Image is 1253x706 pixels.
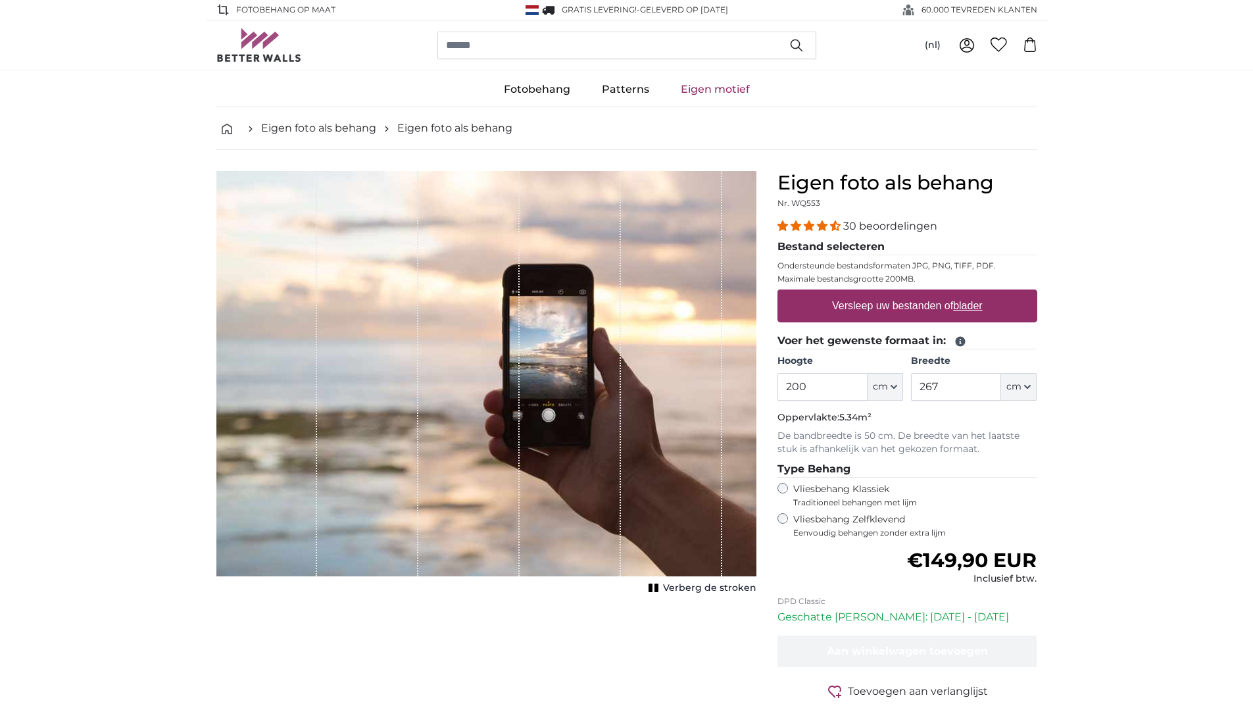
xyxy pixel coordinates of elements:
label: Hoogte [777,355,903,368]
p: Oppervlakte: [777,411,1037,424]
button: cm [1001,373,1037,401]
p: Maximale bestandsgrootte 200MB. [777,274,1037,284]
p: De bandbreedte is 50 cm. De breedte van het laatste stuk is afhankelijk van het gekozen formaat. [777,430,1037,456]
span: 30 beoordelingen [843,220,937,232]
span: - [637,5,728,14]
span: 5.34m² [839,411,872,423]
p: Ondersteunde bestandsformaten JPG, PNG, TIFF, PDF. [777,261,1037,271]
button: Aan winkelwagen toevoegen [777,636,1037,667]
a: Eigen motief [665,72,766,107]
span: Aan winkelwagen toevoegen [827,645,988,657]
img: Betterwalls [216,28,302,62]
span: 60.000 TEVREDEN KLANTEN [921,4,1037,16]
span: Toevoegen aan verlanglijst [848,684,988,699]
p: DPD Classic [777,596,1037,607]
button: cm [868,373,903,401]
span: cm [873,380,888,393]
legend: Bestand selecteren [777,239,1037,255]
span: Traditioneel behangen met lijm [793,497,1013,508]
label: Versleep uw bestanden of [827,293,988,319]
span: GRATIS levering! [562,5,637,14]
a: Eigen foto als behang [261,120,376,136]
legend: Type Behang [777,461,1037,478]
label: Vliesbehang Klassiek [793,483,1013,508]
label: Vliesbehang Zelfklevend [793,513,1037,538]
legend: Voer het gewenste formaat in: [777,333,1037,349]
a: Fotobehang [488,72,586,107]
h1: Eigen foto als behang [777,171,1037,195]
span: Nr. WQ553 [777,198,820,208]
label: Breedte [911,355,1037,368]
a: Patterns [586,72,665,107]
div: Inclusief btw. [907,572,1037,586]
span: cm [1006,380,1021,393]
span: Eenvoudig behangen zonder extra lijm [793,528,1037,538]
button: Toevoegen aan verlanglijst [777,683,1037,699]
p: Geschatte [PERSON_NAME]: [DATE] - [DATE] [777,609,1037,625]
button: Verberg de stroken [645,579,756,597]
img: Nederland [526,5,539,15]
u: blader [953,300,982,311]
span: FOTOBEHANG OP MAAT [236,4,335,16]
nav: breadcrumbs [216,107,1037,150]
span: 4.33 stars [777,220,843,232]
span: Geleverd op [DATE] [640,5,728,14]
a: Eigen foto als behang [397,120,512,136]
span: €149,90 EUR [907,548,1037,572]
div: 1 of 1 [216,171,756,597]
span: Verberg de stroken [663,582,756,595]
button: (nl) [914,34,951,57]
